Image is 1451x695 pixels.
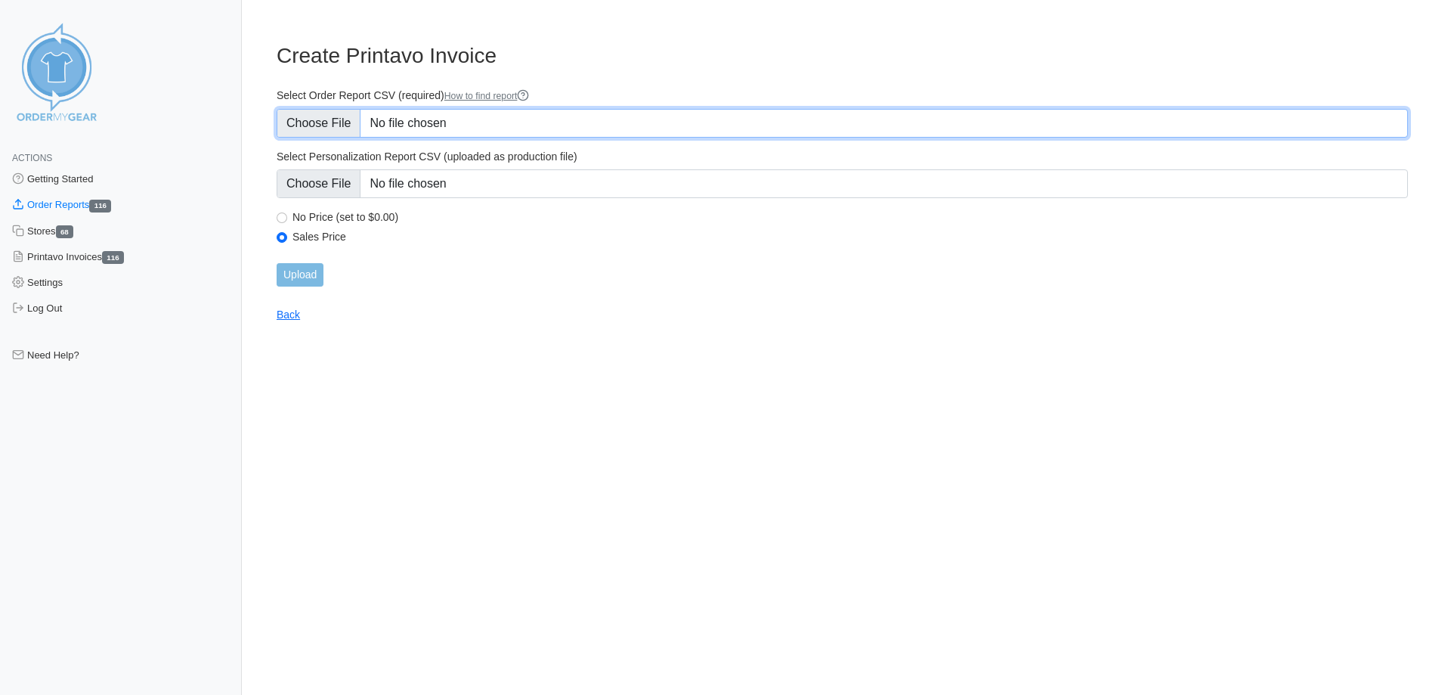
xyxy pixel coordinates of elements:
label: Select Order Report CSV (required) [277,88,1408,103]
a: How to find report [444,91,530,101]
h3: Create Printavo Invoice [277,43,1408,69]
span: 116 [102,251,124,264]
span: 68 [56,225,74,238]
label: Sales Price [292,230,1408,244]
label: Select Personalization Report CSV (uploaded as production file) [277,150,1408,163]
label: No Price (set to $0.00) [292,210,1408,224]
span: 116 [89,200,111,213]
span: Actions [12,153,52,163]
a: Back [277,309,300,321]
input: Upload [277,263,323,287]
